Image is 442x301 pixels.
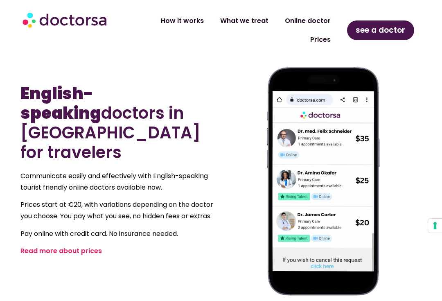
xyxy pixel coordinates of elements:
b: English-speaking [20,82,101,124]
a: see a doctor [347,20,414,40]
p: Prices start at €20, with variations depending on the doctor you choose. You pay what you see, no... [20,199,217,222]
img: General Doctor Near Me in Tenerife, Spain [267,67,380,296]
p: Communicate easily and effectively with English-speaking tourist friendly online doctors availabl... [20,170,217,193]
nav: Menu [121,11,339,49]
a: Online doctor [277,11,339,30]
a: What we treat [212,11,277,30]
a: How it works [153,11,212,30]
button: Your consent preferences for tracking technologies [428,219,442,233]
span: see a doctor [356,24,405,37]
h2: doctors in [GEOGRAPHIC_DATA] for travelers [20,84,217,162]
p: Pay online with credit card. No insurance needed. [20,228,217,240]
a: Read more about prices [20,246,102,256]
a: Prices [302,30,339,49]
